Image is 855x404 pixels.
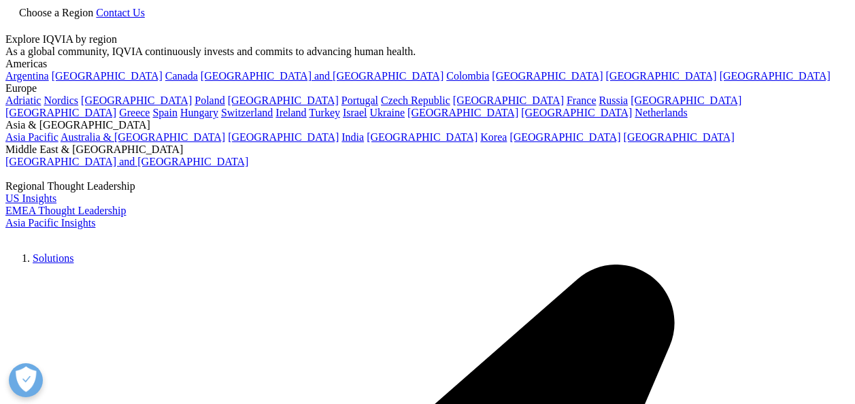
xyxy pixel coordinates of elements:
a: Hungary [180,107,218,118]
div: Europe [5,82,850,95]
a: Canada [165,70,198,82]
div: Americas [5,58,850,70]
a: Nordics [44,95,78,106]
a: [GEOGRAPHIC_DATA] [631,95,741,106]
a: [GEOGRAPHIC_DATA] [509,131,620,143]
a: Portugal [341,95,378,106]
a: [GEOGRAPHIC_DATA] [228,131,339,143]
div: Asia & [GEOGRAPHIC_DATA] [5,119,850,131]
a: [GEOGRAPHIC_DATA] [453,95,564,106]
a: Asia Pacific [5,131,58,143]
a: Israel [343,107,367,118]
a: [GEOGRAPHIC_DATA] [228,95,339,106]
a: India [341,131,364,143]
a: [GEOGRAPHIC_DATA] [492,70,603,82]
a: Colombia [446,70,489,82]
a: [GEOGRAPHIC_DATA] [81,95,192,106]
a: Czech Republic [381,95,450,106]
a: Spain [152,107,177,118]
div: As a global community, IQVIA continuously invests and commits to advancing human health. [5,46,850,58]
a: [GEOGRAPHIC_DATA] [407,107,518,118]
a: [GEOGRAPHIC_DATA] [367,131,477,143]
a: [GEOGRAPHIC_DATA] and [GEOGRAPHIC_DATA] [5,156,248,167]
a: Australia & [GEOGRAPHIC_DATA] [61,131,225,143]
a: US Insights [5,192,56,204]
a: [GEOGRAPHIC_DATA] [606,70,717,82]
a: Solutions [33,252,73,264]
a: Greece [119,107,150,118]
div: Regional Thought Leadership [5,180,850,192]
a: Argentina [5,70,49,82]
a: [GEOGRAPHIC_DATA] [52,70,163,82]
div: Explore IQVIA by region [5,33,850,46]
a: Switzerland [221,107,273,118]
a: Adriatic [5,95,41,106]
a: Korea [480,131,507,143]
a: Netherlands [635,107,687,118]
a: Contact Us [96,7,145,18]
a: EMEA Thought Leadership [5,205,126,216]
a: Poland [195,95,224,106]
a: [GEOGRAPHIC_DATA] [5,107,116,118]
a: Ireland [275,107,306,118]
a: Ukraine [370,107,405,118]
a: [GEOGRAPHIC_DATA] [720,70,831,82]
a: [GEOGRAPHIC_DATA] [624,131,735,143]
a: Turkey [309,107,340,118]
a: Russia [599,95,628,106]
span: Choose a Region [19,7,93,18]
a: Asia Pacific Insights [5,217,95,229]
a: [GEOGRAPHIC_DATA] [521,107,632,118]
a: France [567,95,597,106]
a: [GEOGRAPHIC_DATA] and [GEOGRAPHIC_DATA] [201,70,443,82]
button: Open Preferences [9,363,43,397]
div: Middle East & [GEOGRAPHIC_DATA] [5,144,850,156]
